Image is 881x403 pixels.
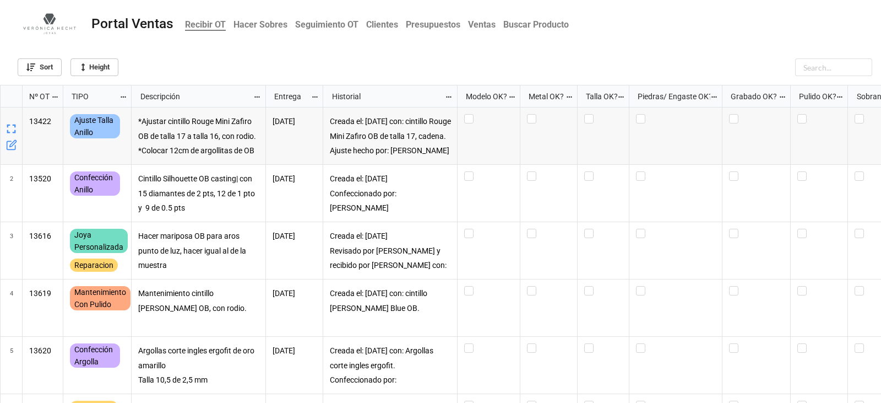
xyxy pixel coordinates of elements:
[29,286,57,301] p: 13619
[273,114,317,129] p: [DATE]
[138,286,259,315] p: Mantenimiento cintillo [PERSON_NAME] OB, con rodio.
[70,259,118,272] div: Reparacion
[138,114,259,158] p: *Ajustar cintillo Rouge Mini Zafiro OB de talla 17 a talla 16, con rodio. *Colocar 12cm de argoll...
[330,229,451,272] p: Creada el: [DATE] Revisado por [PERSON_NAME] y recibido por [PERSON_NAME] con: mariposa OB, muest...
[138,171,259,215] p: Cintillo Silhouette OB casting| con 15 diamantes de 2 pts, 12 de 1 pto y 9 de 0.5 pts Talla 14
[138,229,259,272] p: Hacer mariposa OB para aros punto de luz, hacer igual al de la muestra Hacer mantenimiento a ambo...
[70,58,118,76] a: Height
[17,13,83,34] img: svYN7IlWfy%2Flogoweb_desktop.jpg
[295,19,358,30] b: Seguimiento OT
[795,58,872,76] input: Search...
[273,286,317,301] p: [DATE]
[503,19,569,30] b: Buscar Producto
[10,337,13,394] span: 5
[181,14,230,35] a: Recibir OT
[134,90,254,103] div: Descripción
[70,171,120,196] div: Confección Anillo
[29,229,57,244] p: 13616
[70,114,120,138] div: Ajuste Talla Anillo
[724,90,779,103] div: Grabado OK?
[330,343,451,387] p: Creada el: [DATE] con: Argollas corte ingles ergofit. Confeccionado por: [PERSON_NAME]
[273,171,317,186] p: [DATE]
[91,17,173,31] div: Portal Ventas
[268,90,311,103] div: Entrega
[579,90,617,103] div: Talla OK?
[70,343,120,368] div: Confección Argolla
[402,14,464,35] a: Presupuestos
[65,90,119,103] div: TIPO
[29,171,57,186] p: 13520
[330,171,451,215] p: Creada el: [DATE] Confeccionado por: [PERSON_NAME]
[18,58,62,76] a: Sort
[792,90,836,103] div: Pulido OK?
[499,14,573,35] a: Buscar Producto
[468,19,496,30] b: Ventas
[10,280,13,336] span: 4
[10,222,13,279] span: 3
[10,165,13,222] span: 2
[1,85,63,108] div: grid
[325,90,445,103] div: Historial
[230,14,291,35] a: Hacer Sobres
[23,90,51,103] div: Nº OT
[29,114,57,129] p: 13422
[330,114,451,158] p: Creada el: [DATE] con: cintillo Rouge Mini Zafiro OB de talla 17, cadena. Ajuste hecho por: [PERS...
[522,90,565,103] div: Metal OK?
[273,343,317,358] p: [DATE]
[459,90,508,103] div: Modelo OK?
[233,19,287,30] b: Hacer Sobres
[464,14,499,35] a: Ventas
[185,19,226,31] b: Recibir OT
[273,229,317,244] p: [DATE]
[406,19,460,30] b: Presupuestos
[70,286,130,310] div: Mantenimiento Con Pulido
[366,19,398,30] b: Clientes
[330,286,451,315] p: Creada el: [DATE] con: cintillo [PERSON_NAME] Blue OB.
[362,14,402,35] a: Clientes
[29,343,57,358] p: 13620
[631,90,710,103] div: Piedras/ Engaste OK?
[138,343,259,387] p: Argollas corte ingles ergofit de oro amarillo Talla 10,5 de 2,5 mm Talla 15 de 3,5 mm Sin grabado...
[291,14,362,35] a: Seguimiento OT
[70,229,128,253] div: Joya Personalizada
